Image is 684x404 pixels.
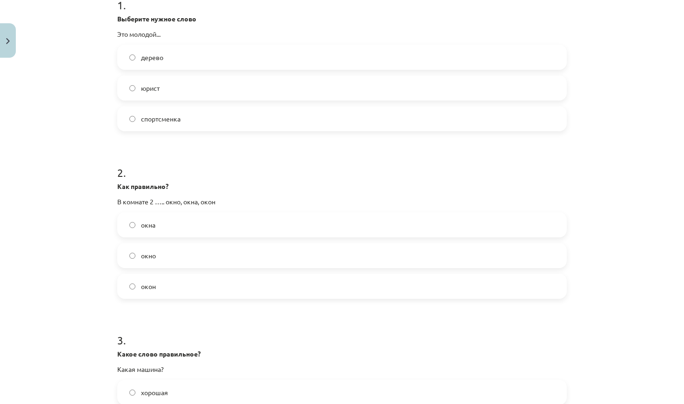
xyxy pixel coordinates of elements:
[117,14,196,23] strong: Выберите нужное слово
[129,116,135,122] input: спортсменка
[129,222,135,228] input: окна
[129,85,135,91] input: юрист
[141,53,163,62] span: дерево
[117,197,567,207] p: В комнате 2 ….. окно, окна, окон
[117,350,201,358] strong: Какое слово правильное?
[141,83,160,93] span: юрист
[141,220,155,230] span: окна
[117,364,567,374] p: Какая машина?
[141,282,156,291] span: окон
[141,388,168,397] span: хорошая
[6,38,10,44] img: icon-close-lesson-0947bae3869378f0d4975bcd49f059093ad1ed9edebbc8119c70593378902aed.svg
[129,390,135,396] input: хорошая
[129,54,135,61] input: дерево
[117,150,567,179] h1: 2 .
[129,283,135,290] input: окон
[141,114,181,124] span: спортсменка
[117,317,567,346] h1: 3 .
[141,251,156,261] span: окно
[129,253,135,259] input: окно
[117,182,168,190] strong: Как правильно?
[117,29,567,39] p: Это молодой...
